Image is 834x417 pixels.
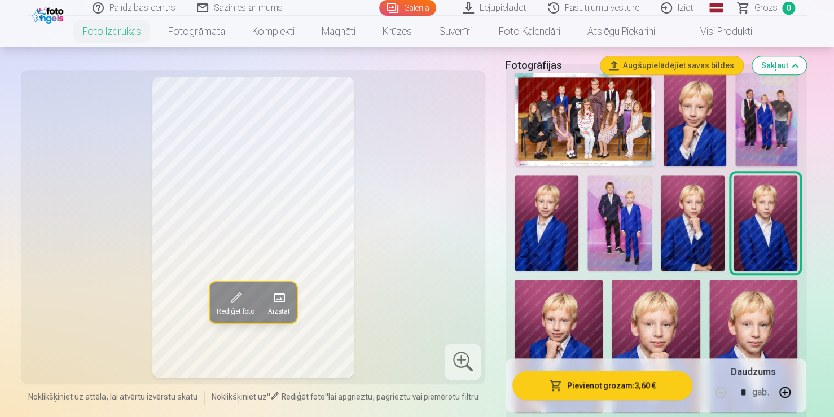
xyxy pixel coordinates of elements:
[669,16,766,47] a: Visi produkti
[210,282,261,323] button: Rediģēt foto
[267,392,270,401] span: "
[308,16,369,47] a: Magnēti
[325,392,328,401] span: "
[69,16,155,47] a: Foto izdrukas
[32,5,67,24] img: /fa1
[261,282,297,323] button: Aizstāt
[730,365,775,379] h5: Daudzums
[239,16,308,47] a: Komplekti
[754,1,778,15] span: Grozs
[328,392,479,401] span: lai apgrieztu, pagrieztu vai piemērotu filtru
[28,391,197,402] span: Noklikšķiniet uz attēla, lai atvērtu izvērstu skatu
[506,58,591,73] h5: Fotogrāfijas
[369,16,425,47] a: Krūzes
[217,307,254,316] span: Rediģēt foto
[752,379,769,406] div: gab.
[485,16,574,47] a: Foto kalendāri
[752,56,806,74] button: Sakļaut
[425,16,485,47] a: Suvenīri
[782,2,795,15] span: 0
[268,307,290,316] span: Aizstāt
[212,392,267,401] span: Noklikšķiniet uz
[282,392,325,401] span: Rediģēt foto
[512,371,692,400] button: Pievienot grozam:3,60 €
[574,16,669,47] a: Atslēgu piekariņi
[155,16,239,47] a: Fotogrāmata
[600,56,743,74] button: Augšupielādējiet savas bildes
